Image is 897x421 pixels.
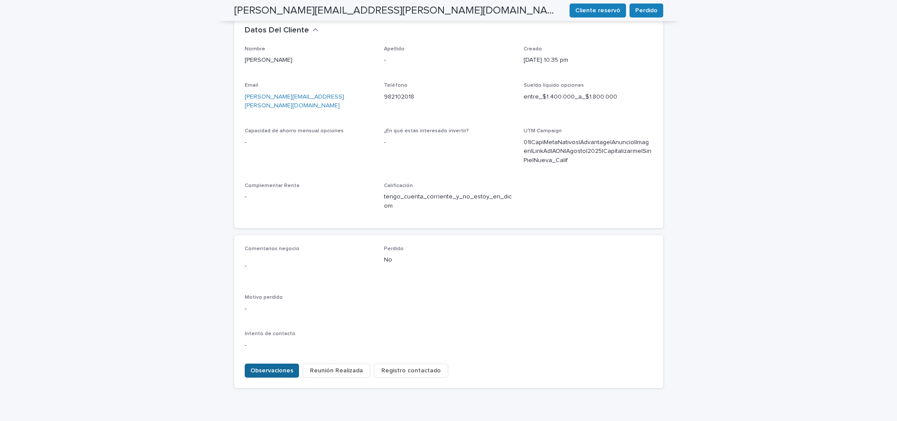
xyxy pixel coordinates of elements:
p: - [245,192,374,202]
span: Complementar Renta [245,183,299,188]
span: Intento de contacto [245,331,295,336]
button: Observaciones [245,364,299,378]
p: - [245,304,653,314]
p: - [384,56,513,65]
button: Cliente reservó [570,4,626,18]
span: Teléfono [384,83,408,88]
button: Reunión Realizada [303,364,370,378]
h2: Datos Del Cliente [245,26,309,35]
span: Nombre [245,46,265,52]
span: Perdido [635,6,658,15]
span: Cliente reservó [575,6,620,15]
p: - [245,262,374,271]
span: Apellido [384,46,405,52]
a: [PERSON_NAME][EMAIL_ADDRESS][PERSON_NAME][DOMAIN_NAME] [245,94,344,109]
span: UTM Campaign [524,128,562,134]
span: Observaciones [250,366,293,375]
p: No [384,255,513,265]
span: ¿En qué estás interesado invertir? [384,128,469,134]
span: Sueldo líquido opciones [524,83,584,88]
p: - [384,138,513,147]
span: Calificación [384,183,413,188]
p: 01|CapiMetaNativos|Advantage|Anuncio|Imagen|LinkAd|AON|Agosto|2025|Capitalizarme|SinPie|Nueva_Calif [524,138,653,165]
button: Perdido [630,4,663,18]
span: Motivo perdido [245,295,283,300]
span: Capacidad de ahorro mensual opciones [245,128,344,134]
p: tengo_cuenta_corriente_y_no_estoy_en_dicom [384,192,513,211]
span: Comentarios negocio [245,246,299,251]
p: - [245,138,374,147]
button: Datos Del Cliente [245,26,319,35]
span: Perdido [384,246,404,251]
a: 982102018 [384,94,414,100]
p: entre_$1.400.000_a_$1.800.000 [524,92,653,102]
span: Creado [524,46,542,52]
button: Registro contactado [374,364,448,378]
span: Registro contactado [381,366,441,375]
span: Email [245,83,258,88]
p: - [245,341,374,350]
p: [DATE] 10:35 pm [524,56,653,65]
span: Reunión Realizada [310,366,363,375]
p: [PERSON_NAME] [245,56,374,65]
h2: [PERSON_NAME][EMAIL_ADDRESS][PERSON_NAME][DOMAIN_NAME] [234,4,563,17]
